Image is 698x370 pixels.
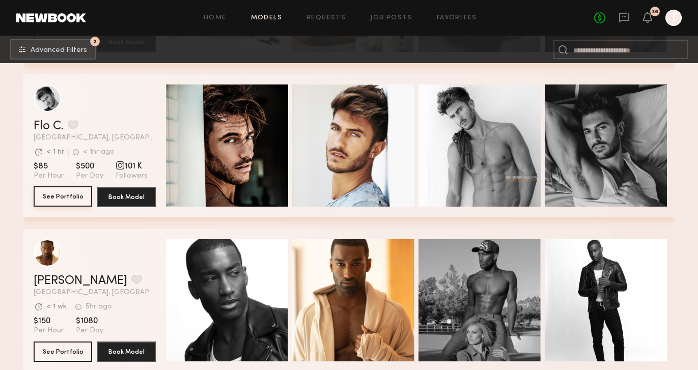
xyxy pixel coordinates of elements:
[34,161,64,172] span: $85
[34,341,92,362] button: See Portfolio
[10,39,96,60] button: 2Advanced Filters
[251,15,282,21] a: Models
[204,15,227,21] a: Home
[34,186,92,207] button: See Portfolio
[31,47,87,54] span: Advanced Filters
[34,134,156,141] span: [GEOGRAPHIC_DATA], [GEOGRAPHIC_DATA]
[652,9,658,15] div: 36
[93,39,97,44] span: 2
[34,275,127,287] a: [PERSON_NAME]
[76,326,103,335] span: Per Day
[116,161,148,172] span: 101 K
[665,10,682,26] a: T
[34,326,64,335] span: Per Hour
[97,187,156,207] button: Book Model
[76,316,103,326] span: $1080
[34,289,156,296] span: [GEOGRAPHIC_DATA], [GEOGRAPHIC_DATA]
[86,303,112,310] div: 5hr ago
[34,187,92,207] a: See Portfolio
[46,149,64,156] div: < 1 hr
[46,303,67,310] div: < 1 wk
[83,149,115,156] div: < 1hr ago
[370,15,412,21] a: Job Posts
[116,172,148,181] span: Followers
[34,316,64,326] span: $150
[97,341,156,362] button: Book Model
[34,120,64,132] a: Flo C.
[34,172,64,181] span: Per Hour
[306,15,346,21] a: Requests
[76,161,103,172] span: $500
[76,172,103,181] span: Per Day
[437,15,477,21] a: Favorites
